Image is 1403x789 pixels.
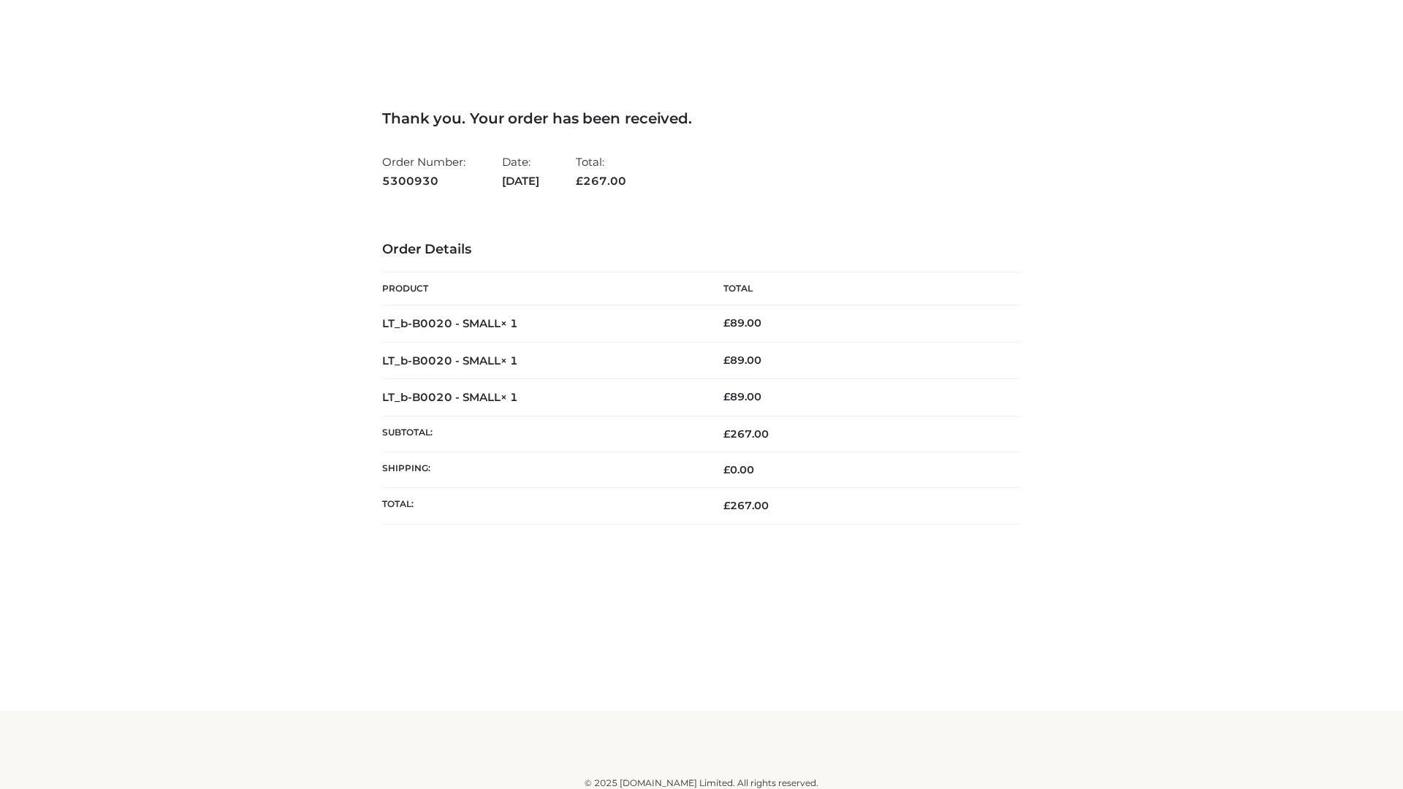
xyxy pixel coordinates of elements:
[501,316,518,330] strong: × 1
[382,272,701,305] th: Product
[701,272,1021,305] th: Total
[723,463,754,476] bdi: 0.00
[382,242,1021,258] h3: Order Details
[723,316,730,329] span: £
[382,390,518,404] strong: LT_b-B0020 - SMALL
[382,172,465,191] strong: 5300930
[501,354,518,367] strong: × 1
[502,149,539,194] li: Date:
[382,488,701,524] th: Total:
[723,463,730,476] span: £
[723,354,730,367] span: £
[382,354,518,367] strong: LT_b-B0020 - SMALL
[382,416,701,451] th: Subtotal:
[723,316,761,329] bdi: 89.00
[723,354,761,367] bdi: 89.00
[723,499,730,512] span: £
[382,149,465,194] li: Order Number:
[576,149,626,194] li: Total:
[382,316,518,330] strong: LT_b-B0020 - SMALL
[723,499,769,512] span: 267.00
[723,390,761,403] bdi: 89.00
[723,390,730,403] span: £
[576,174,583,188] span: £
[723,427,730,441] span: £
[501,390,518,404] strong: × 1
[382,452,701,488] th: Shipping:
[502,172,539,191] strong: [DATE]
[382,110,1021,127] h3: Thank you. Your order has been received.
[723,427,769,441] span: 267.00
[576,174,626,188] span: 267.00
